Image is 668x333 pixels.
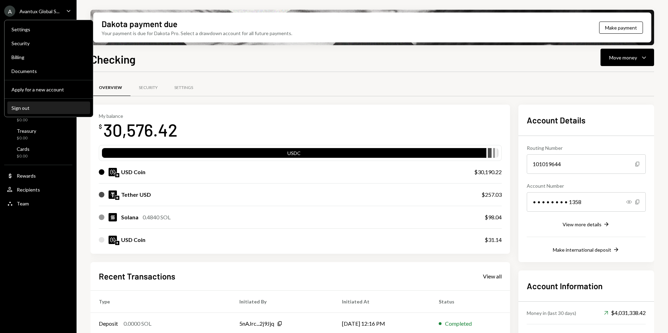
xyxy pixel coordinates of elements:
[527,309,576,317] div: Money in (last 30 days)
[109,190,117,199] img: USDT
[604,309,646,317] div: $4,031,338.42
[99,319,118,328] div: Deposit
[109,236,117,244] img: USDC
[527,182,646,189] div: Account Number
[102,18,177,30] div: Dakota payment due
[334,290,430,312] th: Initiated At
[11,68,86,74] div: Documents
[139,85,158,91] div: Security
[239,319,274,328] div: 5nAJrc...2j9Jjq
[11,26,86,32] div: Settings
[7,83,90,96] button: Apply for a new account
[527,114,646,126] h2: Account Details
[4,183,72,196] a: Recipients
[4,197,72,210] a: Team
[485,236,502,244] div: $31.14
[99,270,175,282] h2: Recent Transactions
[121,213,138,221] div: Solana
[109,168,117,176] img: USDC
[7,51,90,63] a: Billing
[102,149,486,159] div: USDC
[121,190,151,199] div: Tether USD
[102,30,292,37] div: Your payment is due for Dakota Pro. Select a drawdown account for all future payments.
[482,190,502,199] div: $257.03
[4,169,72,182] a: Rewards
[19,8,59,14] div: Avantux Global S...
[11,40,86,46] div: Security
[11,105,86,111] div: Sign out
[553,246,620,254] button: Make international deposit
[124,319,151,328] div: 0.0000 SOL
[115,241,119,245] img: ethereum-mainnet
[115,173,119,177] img: solana-mainnet
[563,221,610,228] button: View more details
[7,102,90,114] button: Sign out
[17,117,33,123] div: $0.00
[17,187,40,193] div: Recipients
[121,168,145,176] div: USD Coin
[99,123,102,130] div: $
[445,319,472,328] div: Completed
[121,236,145,244] div: USD Coin
[430,290,510,312] th: Status
[4,6,15,17] div: A
[174,85,193,91] div: Settings
[4,126,72,143] a: Treasury$0.00
[231,290,334,312] th: Initiated By
[109,213,117,221] img: SOL
[483,272,502,280] a: View all
[99,85,122,91] div: Overview
[90,79,130,97] a: Overview
[527,192,646,212] div: • • • • • • • • 1358
[90,290,231,312] th: Type
[485,213,502,221] div: $98.04
[17,173,36,179] div: Rewards
[474,168,502,176] div: $30,190.22
[601,49,654,66] button: Move money
[4,144,72,161] a: Cards$0.00
[17,146,30,152] div: Cards
[17,135,36,141] div: $0.00
[553,247,611,253] div: Make international deposit
[130,79,166,97] a: Security
[11,54,86,60] div: Billing
[527,154,646,174] div: 101019644
[90,52,136,66] h1: Checking
[527,280,646,292] h2: Account Information
[166,79,201,97] a: Settings
[99,113,177,119] div: My balance
[103,119,177,141] div: 30,576.42
[7,23,90,35] a: Settings
[17,128,36,134] div: Treasury
[115,196,119,200] img: solana-mainnet
[17,201,29,206] div: Team
[609,54,637,61] div: Move money
[7,37,90,49] a: Security
[599,22,643,34] button: Make payment
[143,213,170,221] div: 0.4840 SOL
[527,144,646,152] div: Routing Number
[17,153,30,159] div: $0.00
[563,221,602,227] div: View more details
[11,87,86,92] div: Apply for a new account
[7,65,90,77] a: Documents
